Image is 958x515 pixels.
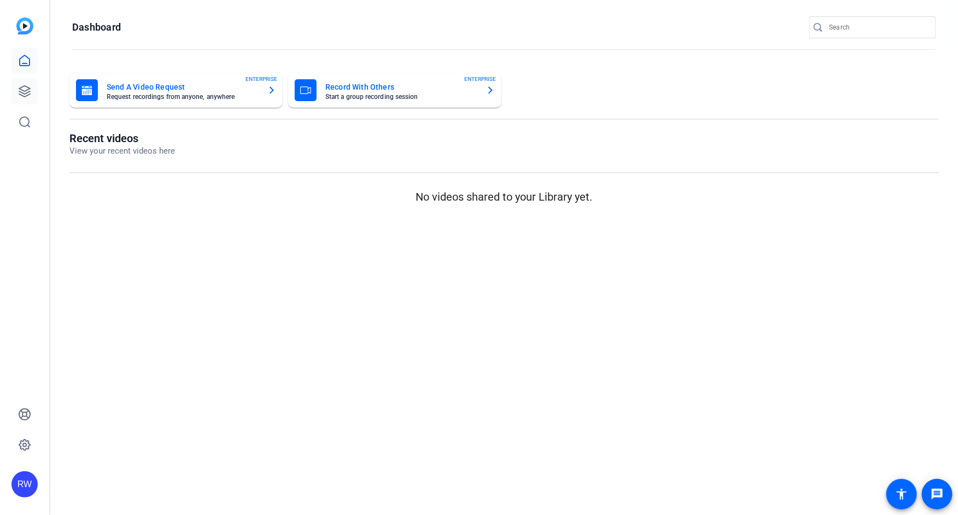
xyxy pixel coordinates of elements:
p: View your recent videos here [69,145,175,157]
mat-card-subtitle: Start a group recording session [325,93,477,100]
h1: Recent videos [69,132,175,145]
mat-card-title: Send A Video Request [107,80,259,93]
span: ENTERPRISE [246,75,277,83]
input: Search [829,21,927,34]
mat-card-title: Record With Others [325,80,477,93]
button: Record With OthersStart a group recording sessionENTERPRISE [288,73,501,108]
mat-card-subtitle: Request recordings from anyone, anywhere [107,93,259,100]
h1: Dashboard [72,21,121,34]
span: ENTERPRISE [464,75,496,83]
mat-icon: accessibility [895,488,908,501]
button: Send A Video RequestRequest recordings from anyone, anywhereENTERPRISE [69,73,283,108]
mat-icon: message [931,488,944,501]
p: No videos shared to your Library yet. [69,189,939,205]
div: RW [11,471,38,498]
img: blue-gradient.svg [16,17,33,34]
